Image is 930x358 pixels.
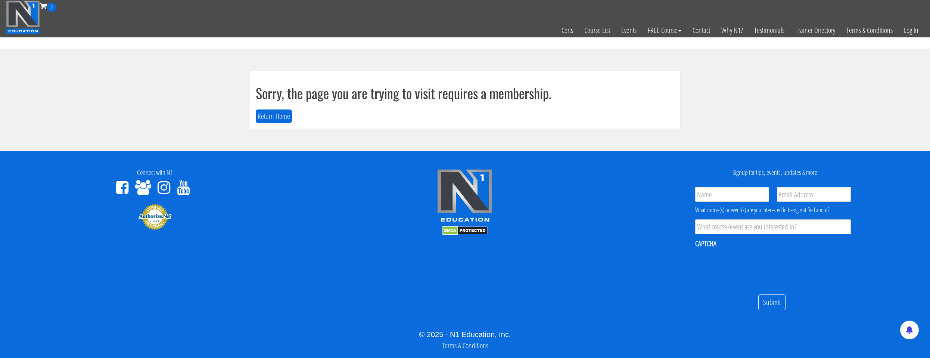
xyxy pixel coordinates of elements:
[40,1,56,11] a: 0
[256,86,675,101] h1: Sorry, the page you are trying to visit requires a membership.
[556,12,579,49] a: Certs
[687,12,716,49] a: Contact
[695,206,851,215] div: What course(s) or event(s) are you interested in being notified about?
[749,12,790,49] a: Testimonials
[6,329,924,340] div: © 2025 - N1 Education, Inc.
[695,219,851,234] input: What course/event are you interested in?
[616,12,642,49] a: Events
[790,12,841,49] a: Trainer Directory
[642,12,687,49] a: FREE Course
[626,169,924,176] h4: Signup for tips, events, updates & more
[841,12,898,49] a: Terms & Conditions
[695,239,716,249] label: CAPTCHA
[442,340,488,351] a: Terms & Conditions
[579,12,616,49] a: Course List
[437,169,493,224] img: n1-edu-logo
[716,12,749,49] a: Why N1?
[758,294,786,311] input: Submit
[898,12,924,49] a: Log In
[6,0,40,34] img: n1-education
[695,253,809,283] iframe: reCAPTCHA
[47,3,56,12] span: 0
[695,187,769,202] input: Name
[777,187,851,202] input: Email Address
[256,109,292,123] button: Return Home
[442,226,488,235] img: DMCA.com Protection Status
[6,169,304,176] h4: Connect with N1
[138,203,172,230] img: Authorize.Net Merchant - Click to Verify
